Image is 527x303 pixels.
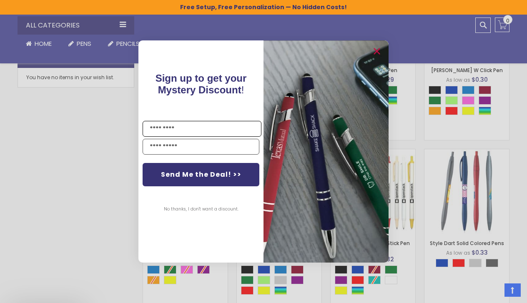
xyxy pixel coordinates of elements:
[156,73,247,95] span: Sign up to get your Mystery Discount
[263,40,389,263] img: pop-up-image
[370,45,384,58] button: Close dialog
[160,199,243,220] button: No thanks, I don't want a discount.
[143,163,259,186] button: Send Me the Deal! >>
[156,73,247,95] span: !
